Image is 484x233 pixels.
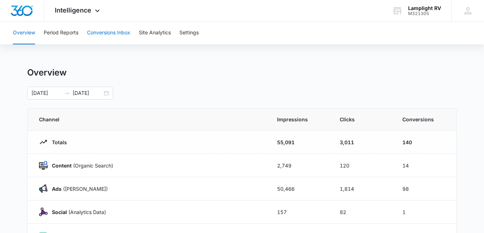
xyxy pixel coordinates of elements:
img: Ads [39,184,48,193]
span: Intelligence [55,6,91,14]
h1: Overview [27,67,67,78]
td: 3,011 [331,131,394,154]
button: Overview [13,21,35,44]
td: 120 [331,154,394,177]
span: swap-right [64,90,70,96]
button: Period Reports [44,21,78,44]
input: Start date [32,89,61,97]
strong: Content [52,162,72,169]
p: Totals [48,139,67,146]
span: Channel [39,116,260,123]
button: Settings [179,21,199,44]
td: 2,749 [268,154,331,177]
td: 140 [394,131,456,154]
div: account id [408,11,441,16]
img: Social [39,208,48,216]
button: Site Analytics [139,21,171,44]
p: (Analytics Data) [48,208,106,216]
td: 1 [394,200,456,224]
p: ([PERSON_NAME]) [48,185,108,193]
span: Conversions [402,116,445,123]
td: 157 [268,200,331,224]
span: to [64,90,70,96]
strong: Ads [52,186,62,192]
img: Content [39,161,48,170]
span: Impressions [277,116,323,123]
td: 1,814 [331,177,394,200]
p: (Organic Search) [48,162,113,169]
div: account name [408,5,441,11]
input: End date [73,89,102,97]
span: Clicks [340,116,385,123]
td: 98 [394,177,456,200]
td: 50,466 [268,177,331,200]
td: 82 [331,200,394,224]
button: Conversions Inbox [87,21,130,44]
td: 55,091 [268,131,331,154]
strong: Social [52,209,67,215]
td: 14 [394,154,456,177]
